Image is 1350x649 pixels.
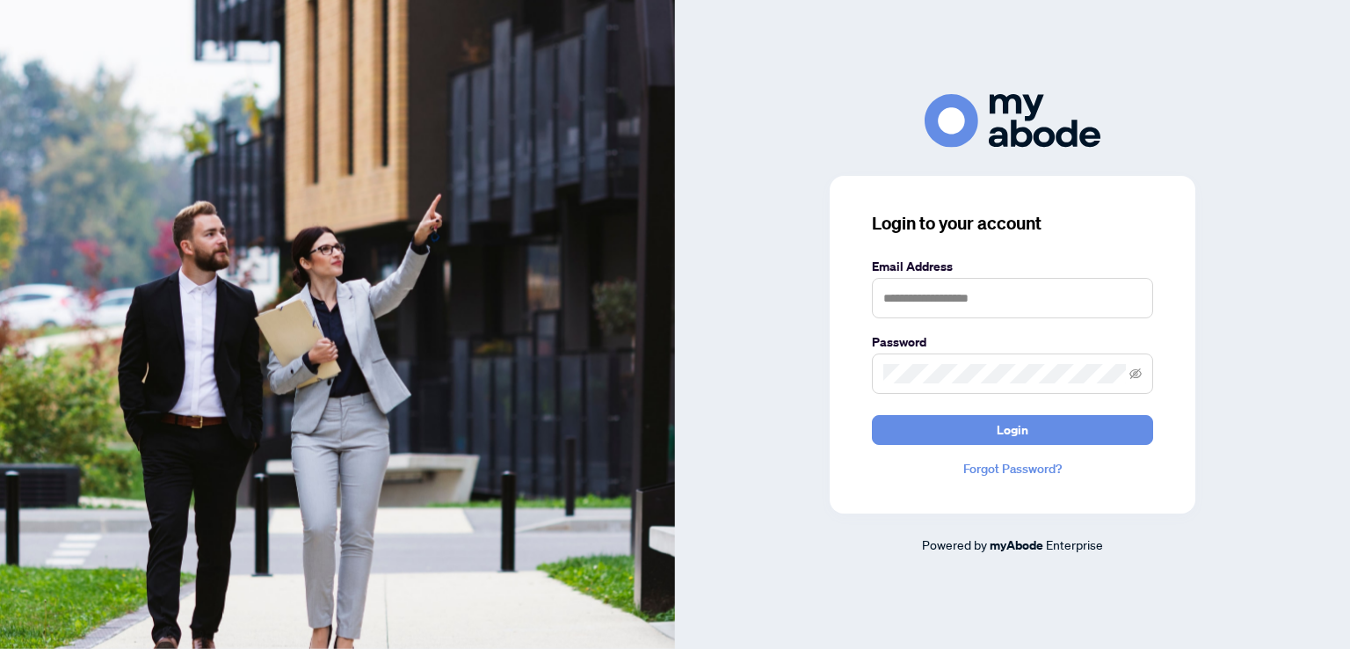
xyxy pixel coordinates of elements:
label: Password [872,332,1153,352]
span: Login [997,416,1028,444]
span: Powered by [922,536,987,552]
span: eye-invisible [1129,368,1142,380]
span: Enterprise [1046,536,1103,552]
a: Forgot Password? [872,459,1153,478]
button: Login [872,415,1153,445]
a: myAbode [990,536,1043,555]
label: Email Address [872,257,1153,276]
h3: Login to your account [872,211,1153,236]
img: ma-logo [925,94,1100,148]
